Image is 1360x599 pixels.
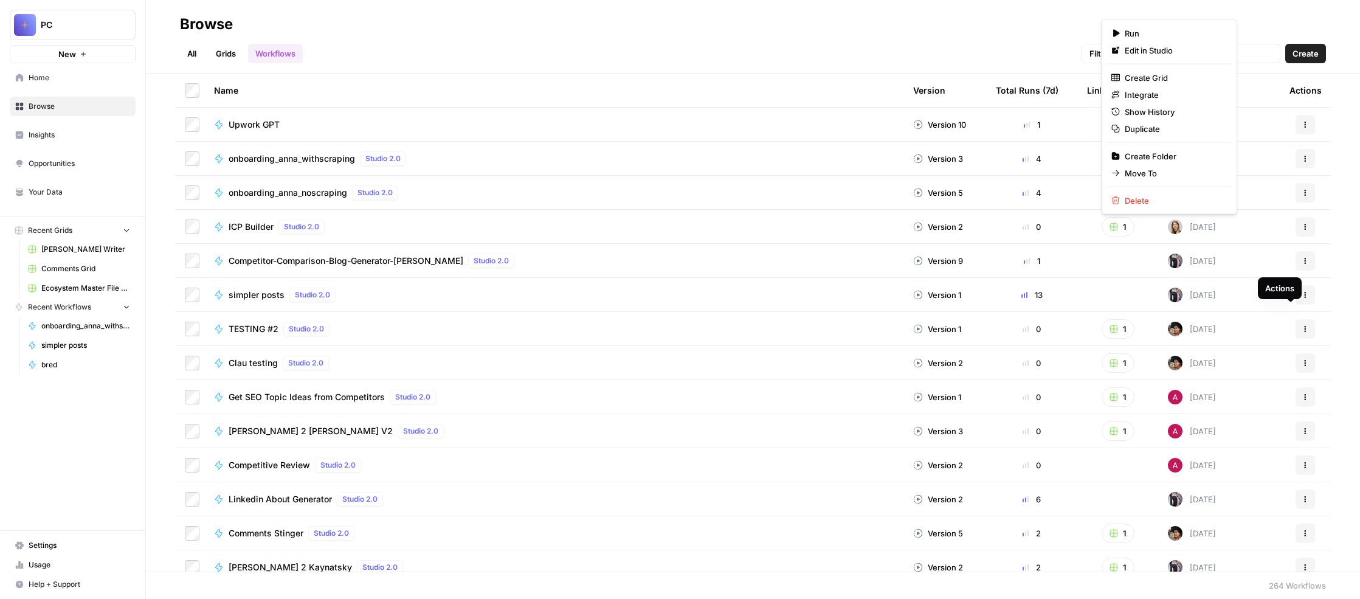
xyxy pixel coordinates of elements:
[1168,492,1182,507] img: ixpjlalqi5ytqdwgfvwwoo9g627f
[913,527,963,539] div: Version 5
[1168,424,1216,438] div: [DATE]
[1168,322,1216,336] div: [DATE]
[996,187,1068,199] div: 4
[913,187,963,199] div: Version 5
[10,68,136,88] a: Home
[1289,74,1322,107] div: Actions
[14,14,36,36] img: PC Logo
[1168,356,1216,370] div: [DATE]
[996,153,1068,165] div: 4
[913,221,963,233] div: Version 2
[1087,74,1140,107] div: Linked Grids
[1125,150,1222,162] span: Create Folder
[395,392,430,403] span: Studio 2.0
[1168,254,1182,268] img: ixpjlalqi5ytqdwgfvwwoo9g627f
[1168,390,1216,404] div: [DATE]
[29,72,130,83] span: Home
[1125,89,1222,101] span: Integrate
[229,323,278,335] span: TESTING #2
[229,357,278,369] span: Clau testing
[229,255,463,267] span: Competitor-Comparison-Blog-Generator-[PERSON_NAME]
[1102,353,1134,373] button: 1
[913,289,961,301] div: Version 1
[214,119,894,131] a: Upwork GPT
[1125,72,1222,84] span: Create Grid
[913,153,963,165] div: Version 3
[214,458,894,473] a: Competitive ReviewStudio 2.0
[1102,319,1134,339] button: 1
[29,540,130,551] span: Settings
[1265,282,1294,294] div: Actions
[1168,254,1216,268] div: [DATE]
[1168,288,1182,302] img: ixpjlalqi5ytqdwgfvwwoo9g627f
[913,425,963,437] div: Version 3
[22,279,136,298] a: Ecosystem Master File - SaaS.csv
[1168,322,1182,336] img: 9sqllbm6ljqvpm358r9mmcqcdtmr
[22,316,136,336] a: onboarding_anna_withscraping
[295,289,330,300] span: Studio 2.0
[289,324,324,334] span: Studio 2.0
[996,459,1068,471] div: 0
[1125,167,1222,179] span: Move To
[58,48,76,60] span: New
[357,187,393,198] span: Studio 2.0
[996,221,1068,233] div: 0
[214,492,894,507] a: Linkedin About GeneratorStudio 2.0
[1168,424,1182,438] img: 6pc7wmab630pu6w4aji2o39ju26k
[28,225,72,236] span: Recent Grids
[214,356,894,370] a: Clau testingStudio 2.0
[913,119,966,131] div: Version 10
[996,323,1068,335] div: 0
[996,527,1068,539] div: 2
[214,526,894,541] a: Comments StingerStudio 2.0
[29,187,130,198] span: Your Data
[913,323,961,335] div: Version 1
[284,221,319,232] span: Studio 2.0
[229,119,280,131] span: Upwork GPT
[248,44,303,63] a: Workflows
[1125,44,1222,57] span: Edit in Studio
[214,74,894,107] div: Name
[1125,106,1222,118] span: Show History
[229,561,352,573] span: [PERSON_NAME] 2 Kaynatsky
[913,255,963,267] div: Version 9
[1285,44,1326,63] button: Create
[1125,123,1222,135] span: Duplicate
[22,240,136,259] a: [PERSON_NAME] Writer
[209,44,243,63] a: Grids
[214,322,894,336] a: TESTING #2Studio 2.0
[10,555,136,575] a: Usage
[10,298,136,316] button: Recent Workflows
[10,221,136,240] button: Recent Grids
[229,527,303,539] span: Comments Stinger
[214,560,894,575] a: [PERSON_NAME] 2 KaynatskyStudio 2.0
[1102,217,1134,237] button: 1
[996,119,1068,131] div: 1
[1089,47,1109,60] span: Filter
[913,357,963,369] div: Version 2
[1102,558,1134,577] button: 1
[214,220,894,234] a: ICP BuilderStudio 2.0
[214,288,894,302] a: simpler postsStudio 2.0
[214,390,894,404] a: Get SEO Topic Ideas from CompetitorsStudio 2.0
[1293,47,1319,60] span: Create
[996,357,1068,369] div: 0
[22,355,136,375] a: bred
[1168,526,1216,541] div: [DATE]
[229,391,385,403] span: Get SEO Topic Ideas from Competitors
[288,358,323,369] span: Studio 2.0
[229,289,285,301] span: simpler posts
[214,254,894,268] a: Competitor-Comparison-Blog-Generator-[PERSON_NAME]Studio 2.0
[474,255,509,266] span: Studio 2.0
[41,244,130,255] span: [PERSON_NAME] Writer
[29,130,130,140] span: Insights
[913,493,963,505] div: Version 2
[1168,560,1182,575] img: ixpjlalqi5ytqdwgfvwwoo9g627f
[28,302,91,313] span: Recent Workflows
[229,187,347,199] span: onboarding_anna_noscraping
[1102,421,1134,441] button: 1
[180,15,233,34] div: Browse
[22,336,136,355] a: simpler posts
[320,460,356,471] span: Studio 2.0
[1168,458,1216,473] div: [DATE]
